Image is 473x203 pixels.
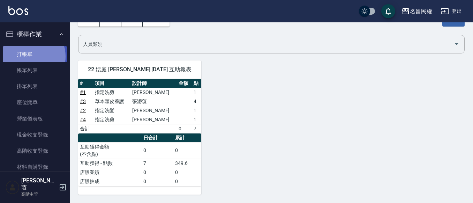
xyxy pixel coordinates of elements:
td: 0 [173,168,201,177]
button: 名留民權 [399,4,435,19]
h5: [PERSON_NAME]蓤 [21,177,57,191]
td: 互助獲得金額 (不含點) [78,142,142,159]
table: a dense table [78,133,201,186]
span: 22 妘庭 [PERSON_NAME] [DATE] 互助報表 [87,66,193,73]
a: 高階收支登錄 [3,143,67,159]
td: [PERSON_NAME] [130,88,177,97]
td: 店販抽成 [78,177,142,186]
td: 0 [142,142,173,159]
a: #2 [80,108,86,113]
td: 0 [173,177,201,186]
td: 1 [192,88,201,97]
td: 0 [177,124,192,133]
td: 0 [142,168,173,177]
td: [PERSON_NAME] [130,106,177,115]
td: 349.6 [173,159,201,168]
td: 店販業績 [78,168,142,177]
a: #4 [80,117,86,122]
td: 7 [142,159,173,168]
td: 指定洗剪 [93,88,130,97]
button: Open [451,38,462,50]
div: 名留民權 [410,7,432,16]
td: 4 [192,97,201,106]
a: 打帳單 [3,46,67,62]
p: 高階主管 [21,191,57,197]
td: 草本頭皮養護 [93,97,130,106]
img: Person [6,180,20,194]
td: 指定洗髮 [93,106,130,115]
th: 項目 [93,79,130,88]
button: 登出 [438,5,465,18]
th: 點 [192,79,201,88]
th: # [78,79,93,88]
th: 金額 [177,79,192,88]
a: #3 [80,99,86,104]
a: 營業儀表板 [3,111,67,127]
td: 互助獲得 - 點數 [78,159,142,168]
td: 7 [192,124,201,133]
a: 現金收支登錄 [3,127,67,143]
td: 指定洗剪 [93,115,130,124]
button: 櫃檯作業 [3,25,67,43]
td: 0 [173,142,201,159]
a: 材料自購登錄 [3,159,67,175]
td: 1 [192,106,201,115]
td: [PERSON_NAME] [130,115,177,124]
table: a dense table [78,79,201,133]
td: 0 [142,177,173,186]
a: 座位開單 [3,94,67,110]
th: 設計師 [130,79,177,88]
img: Logo [8,6,28,15]
input: 人員名稱 [81,38,451,50]
td: 張瀞蓤 [130,97,177,106]
a: 帳單列表 [3,62,67,78]
a: 掛單列表 [3,78,67,94]
a: #1 [80,89,86,95]
td: 1 [192,115,201,124]
td: 合計 [78,124,93,133]
th: 累計 [173,133,201,143]
button: save [381,4,395,18]
th: 日合計 [142,133,173,143]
